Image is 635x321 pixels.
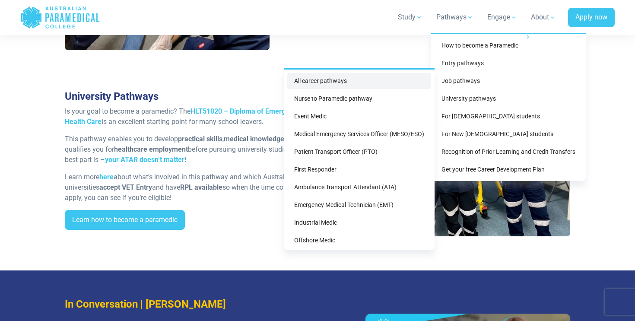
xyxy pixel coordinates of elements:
[65,172,312,203] p: Learn more about what’s involved in this pathway and which Australian universities and have so wh...
[482,5,522,29] a: Engage
[435,73,582,89] a: Job pathways
[180,183,222,191] strong: RPL available
[435,91,582,107] a: University pathways
[287,108,431,124] a: Event Medic
[435,108,582,124] a: For [DEMOGRAPHIC_DATA] students
[20,3,100,32] a: Australian Paramedical College
[65,298,312,311] h3: In Conversation | [PERSON_NAME]
[287,144,431,160] a: Patient Transport Officer (PTO)
[287,232,431,248] a: Offshore Medic
[435,55,582,71] a: Entry pathways
[65,210,185,230] a: Learn how to become a paramedic
[287,126,431,142] a: Medical Emergency Services Officer (MESO/ESO)
[393,5,428,29] a: Study
[287,197,431,213] a: Emergency Medical Technician (EMT)
[435,38,582,54] a: How to become a Paramedic
[178,135,222,143] strong: practical skills
[65,134,312,165] p: This pathway enables you to develop , , and qualifies you for before pursuing university studies....
[287,162,431,178] a: First Responder
[526,5,561,29] a: About
[99,173,114,181] a: here
[287,91,431,107] a: Nurse to Paramedic pathway
[287,179,431,195] a: Ambulance Transport Attendant (ATA)
[65,90,312,103] h3: University Pathways
[431,5,479,29] a: Pathways
[435,144,582,160] a: Recognition of Prior Learning and Credit Transfers
[99,183,152,191] strong: accept VET Entry
[568,8,615,28] a: Apply now
[224,135,284,143] strong: medical knowledge
[287,215,431,231] a: Industrial Medic
[435,126,582,142] a: For New [DEMOGRAPHIC_DATA] students
[435,162,582,178] a: Get your free Career Development Plan
[287,73,431,89] a: All career pathways
[114,145,188,153] strong: healthcare employment
[105,156,184,164] a: your ATAR doesn’t matter
[65,106,312,127] p: Is your goal to become a paramedic? The is an excellent starting point for many school leavers.
[431,33,586,181] div: Pathways
[284,68,435,250] div: Entry pathways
